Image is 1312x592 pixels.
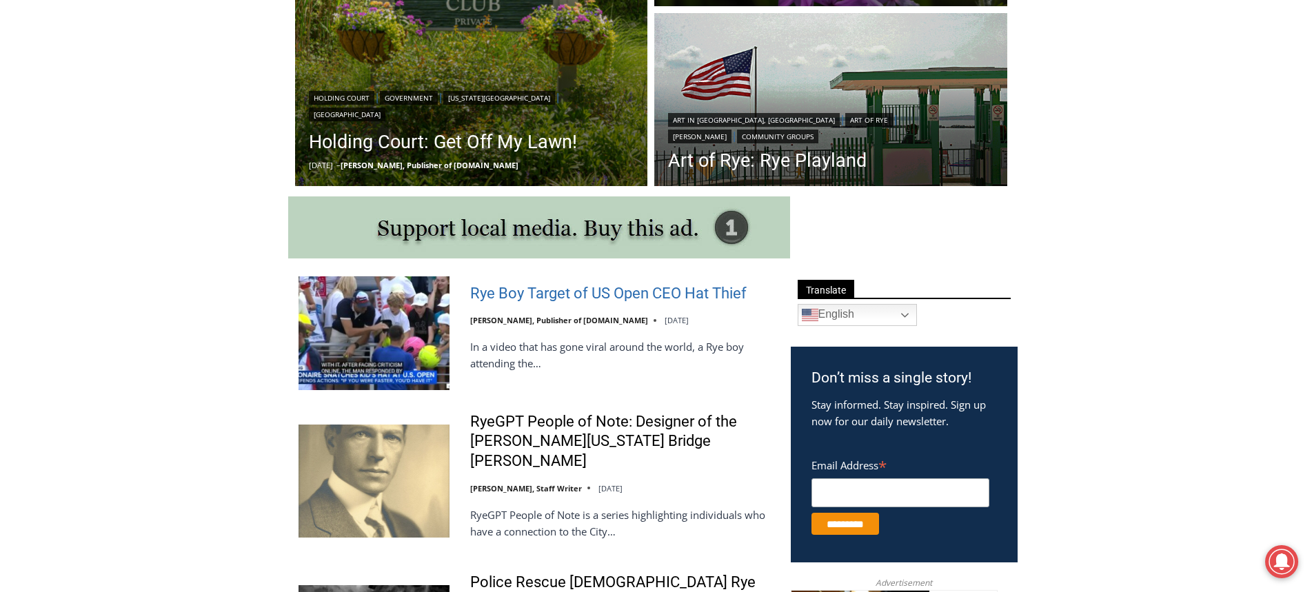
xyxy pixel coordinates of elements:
div: | | | [309,88,634,121]
a: Government [380,91,438,105]
h4: Book [PERSON_NAME]'s Good Humor for Your Event [420,14,480,53]
h3: Don’t miss a single story! [811,367,997,389]
p: In a video that has gone viral around the world, a Rye boy attending the… [470,338,773,371]
div: | | | [668,110,993,143]
label: Email Address [811,451,989,476]
div: Individually Wrapped Items. Dairy, Gluten & Nut Free Options. Kosher Items Available. [90,18,341,44]
a: RyeGPT People of Note: Designer of the [PERSON_NAME][US_STATE] Bridge [PERSON_NAME] [470,412,773,471]
a: Art of Rye: Rye Playland [668,150,993,171]
div: Located at [STREET_ADDRESS][PERSON_NAME] [142,86,203,165]
a: English [798,304,917,326]
p: Stay informed. Stay inspired. Sign up now for our daily newsletter. [811,396,997,429]
span: Intern @ [DOMAIN_NAME] [361,137,639,168]
a: Open Tues. - Sun. [PHONE_NUMBER] [1,139,139,172]
a: [PERSON_NAME], Publisher of [DOMAIN_NAME] [341,160,518,170]
a: [US_STATE][GEOGRAPHIC_DATA] [443,91,555,105]
a: Read More Art of Rye: Rye Playland [654,13,1007,190]
p: RyeGPT People of Note is a series highlighting individuals who have a connection to the City… [470,507,773,540]
a: Intern @ [DOMAIN_NAME] [332,134,668,172]
span: Open Tues. - Sun. [PHONE_NUMBER] [4,142,135,194]
span: Translate [798,280,854,298]
a: Holding Court [309,91,374,105]
img: Rye Boy Target of US Open CEO Hat Thief [299,276,450,389]
a: Rye Boy Target of US Open CEO Hat Thief [470,284,747,304]
a: [PERSON_NAME] [668,130,731,143]
span: Advertisement [862,576,946,589]
a: Art in [GEOGRAPHIC_DATA], [GEOGRAPHIC_DATA] [668,113,840,127]
a: Book [PERSON_NAME]'s Good Humor for Your Event [410,4,498,63]
a: Art of Rye [845,113,893,127]
img: (PHOTO: Rye Playland. Entrance onto Playland Beach at the Boardwalk. By JoAnn Cancro.) [654,13,1007,190]
a: [PERSON_NAME], Staff Writer [470,483,582,493]
a: [GEOGRAPHIC_DATA] [309,108,385,121]
a: Community Groups [737,130,818,143]
time: [DATE] [309,160,333,170]
img: en [802,307,818,323]
span: – [336,160,341,170]
img: support local media, buy this ad [288,196,790,258]
a: Holding Court: Get Off My Lawn! [309,128,634,156]
div: "I learned about the history of a place I’d honestly never considered even as a resident of [GEOG... [348,1,652,134]
time: [DATE] [598,483,623,493]
img: RyeGPT People of Note: Designer of the George Washington Bridge Othmar Ammann [299,425,450,538]
a: [PERSON_NAME], Publisher of [DOMAIN_NAME] [470,315,648,325]
time: [DATE] [665,315,689,325]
